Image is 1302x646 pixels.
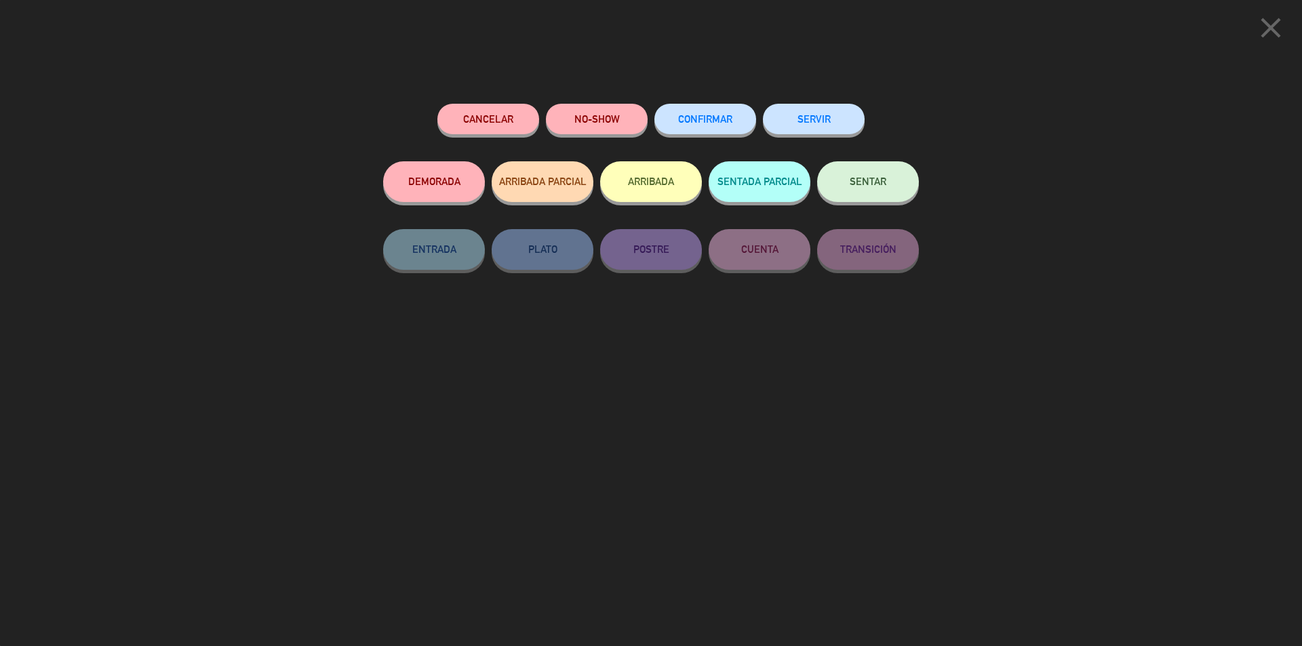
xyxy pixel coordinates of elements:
[383,229,485,270] button: ENTRADA
[546,104,648,134] button: NO-SHOW
[600,229,702,270] button: POSTRE
[817,229,919,270] button: TRANSICIÓN
[499,176,587,187] span: ARRIBADA PARCIAL
[654,104,756,134] button: CONFIRMAR
[709,161,810,202] button: SENTADA PARCIAL
[1250,10,1292,50] button: close
[383,161,485,202] button: DEMORADA
[678,113,732,125] span: CONFIRMAR
[763,104,865,134] button: SERVIR
[492,229,593,270] button: PLATO
[709,229,810,270] button: CUENTA
[1254,11,1288,45] i: close
[437,104,539,134] button: Cancelar
[492,161,593,202] button: ARRIBADA PARCIAL
[817,161,919,202] button: SENTAR
[850,176,886,187] span: SENTAR
[600,161,702,202] button: ARRIBADA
